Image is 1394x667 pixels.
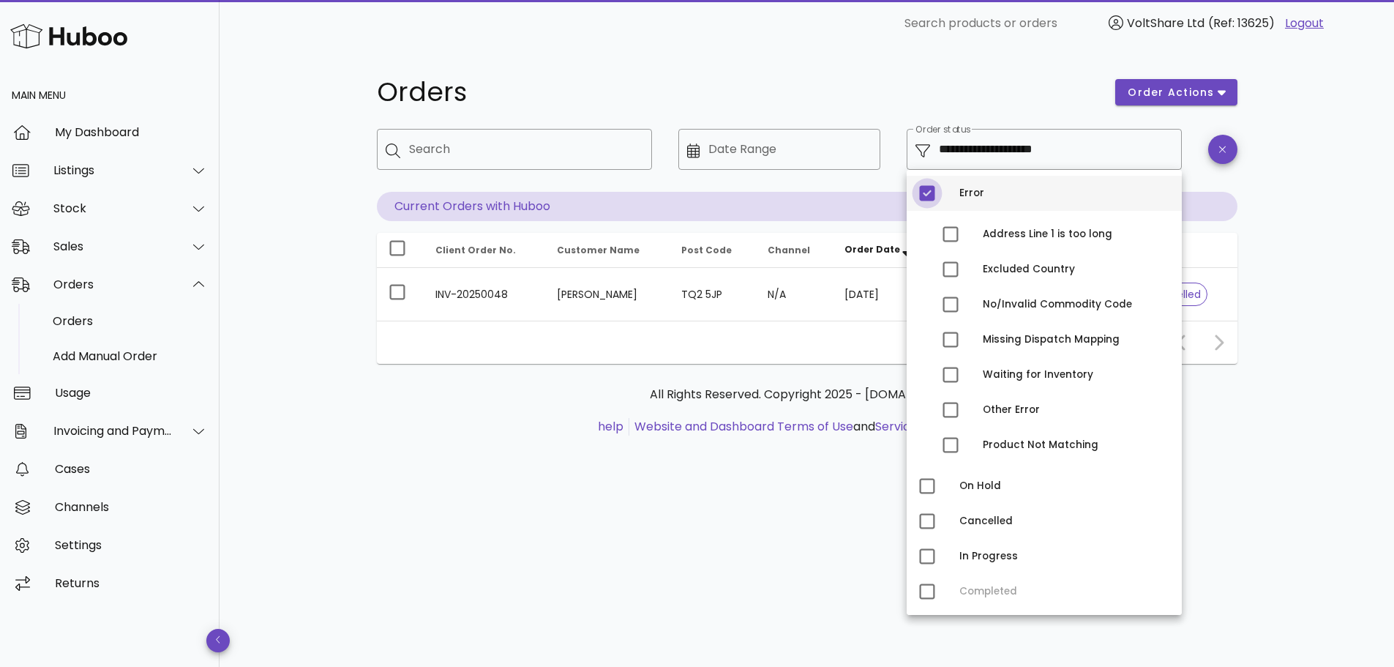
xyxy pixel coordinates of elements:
th: Order Date: Sorted descending. Activate to remove sorting. [833,233,941,268]
div: Missing Dispatch Mapping [983,334,1170,346]
div: No/Invalid Commodity Code [983,299,1170,310]
div: My Dashboard [55,125,208,139]
div: Sales [53,239,173,253]
td: INV-20250048 [424,268,545,321]
span: Channel [768,244,810,256]
td: [DATE] [833,268,941,321]
li: and [629,418,1033,436]
th: Post Code [670,233,756,268]
div: On Hold [959,480,1170,492]
div: Listings [53,163,173,177]
div: Orders [53,314,208,328]
p: All Rights Reserved. Copyright 2025 - [DOMAIN_NAME] [389,386,1226,403]
span: (Ref: 13625) [1208,15,1275,31]
label: Order status [915,124,970,135]
div: Cases [55,462,208,476]
p: Current Orders with Huboo [377,192,1237,221]
div: Returns [55,576,208,590]
div: Orders [53,277,173,291]
span: Customer Name [557,244,640,256]
div: Usage [55,386,208,400]
button: order actions [1115,79,1237,105]
div: Channels [55,500,208,514]
a: Website and Dashboard Terms of Use [634,418,853,435]
div: Cancelled [959,515,1170,527]
th: Customer Name [545,233,670,268]
div: Settings [55,538,208,552]
span: Post Code [681,244,732,256]
div: Address Line 1 is too long [983,228,1170,240]
div: Invoicing and Payments [53,424,173,438]
th: Client Order No. [424,233,545,268]
td: N/A [756,268,833,321]
div: Error [959,187,1170,199]
td: [PERSON_NAME] [545,268,670,321]
div: Other Error [983,404,1170,416]
a: help [598,418,623,435]
span: VoltShare Ltd [1127,15,1204,31]
img: Huboo Logo [10,21,127,52]
div: Product Not Matching [983,439,1170,451]
a: Service Terms & Conditions [875,418,1033,435]
div: Excluded Country [983,264,1170,275]
span: Client Order No. [435,244,516,256]
span: order actions [1127,85,1215,100]
a: Logout [1285,15,1324,32]
div: Waiting for Inventory [983,369,1170,381]
th: Channel [756,233,833,268]
div: In Progress [959,551,1170,562]
h1: Orders [377,79,1098,105]
div: Stock [53,201,173,215]
span: Order Date [844,243,900,256]
div: Add Manual Order [53,349,208,363]
td: TQ2 5JP [670,268,756,321]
